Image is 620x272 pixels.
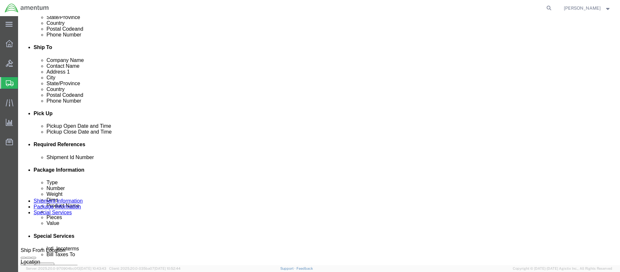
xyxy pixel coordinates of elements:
a: Feedback [296,267,313,270]
span: Ronald Pineda [564,5,601,12]
a: Support [280,267,296,270]
iframe: FS Legacy Container [18,16,620,265]
span: [DATE] 10:43:43 [80,267,106,270]
img: logo [5,3,49,13]
span: Server: 2025.20.0-970904bc0f3 [26,267,106,270]
button: [PERSON_NAME] [563,4,611,12]
span: Copyright © [DATE]-[DATE] Agistix Inc., All Rights Reserved [513,266,612,271]
span: [DATE] 10:52:44 [154,267,181,270]
span: Client: 2025.20.0-035ba07 [109,267,181,270]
